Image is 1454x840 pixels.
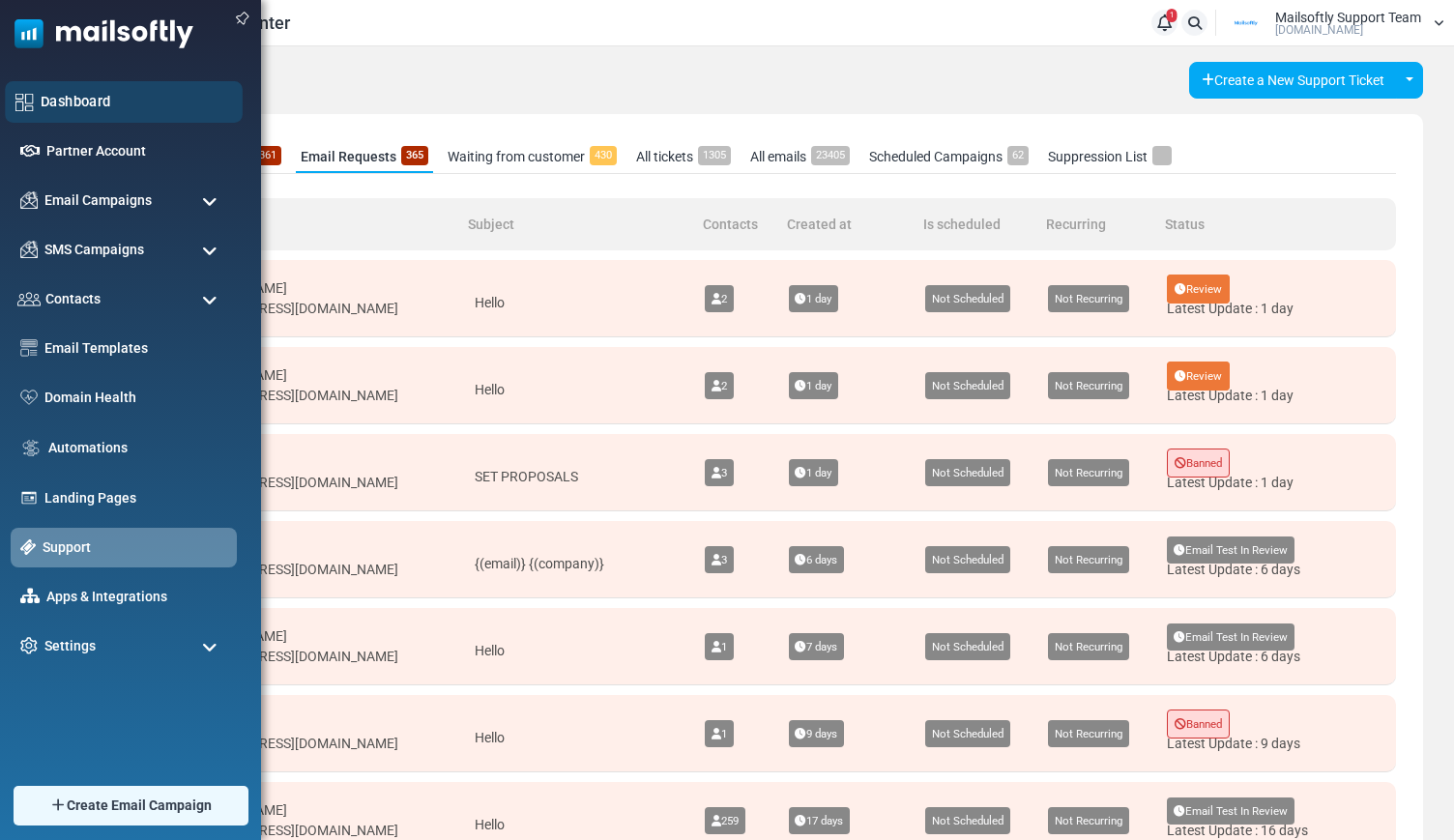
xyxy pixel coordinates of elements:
span: 1 day [789,285,839,312]
span: SMS Campaigns [44,240,144,260]
a: Email Templates [44,338,227,359]
span: 1 day [789,372,839,399]
a: Automations [48,438,227,458]
span: Not Scheduled [925,720,1010,747]
img: contacts-icon.svg [17,292,41,305]
span: 17 days [789,807,851,834]
a: Support [43,537,227,558]
a: All emails23405 [745,141,855,173]
span: Not Recurring [1048,807,1129,834]
a: Email Requests365 [296,141,433,173]
span: Not Scheduled [925,807,1010,834]
td: Latest Update : 9 days [1157,695,1396,772]
span: Not Recurring [1048,633,1129,660]
span: Email Test In Review [1167,623,1294,651]
th: Status [1157,198,1396,250]
a: Partner Account [46,141,227,161]
span: 6 days [789,546,845,573]
a: Apps & Integrations [46,587,227,607]
span: Hello [475,730,505,745]
div: [PERSON_NAME] [184,626,398,647]
span: Mailsoftly Support Team [1275,11,1421,24]
th: Contacts [695,198,778,250]
span: Email Campaigns [44,190,152,211]
span: Settings [44,636,96,656]
a: Domain Health [44,388,227,408]
span: 259 [705,807,745,834]
div: [PERSON_NAME] [184,278,398,299]
div: [EMAIL_ADDRESS][DOMAIN_NAME] [184,473,398,493]
img: User Logo [1222,9,1270,38]
span: 23405 [811,146,850,165]
span: 1 day [789,459,839,486]
img: domain-health-icon.svg [20,390,38,405]
img: campaigns-icon.png [20,241,38,258]
span: Contacts [45,289,101,309]
div: [EMAIL_ADDRESS][DOMAIN_NAME] [184,299,398,319]
img: landing_pages.svg [20,489,38,507]
div: [EMAIL_ADDRESS][DOMAIN_NAME] [184,734,398,754]
span: 365 [401,146,428,165]
span: Hello [475,295,505,310]
span: Review [1167,275,1230,304]
span: 9 days [789,720,845,747]
span: 2 [705,372,734,399]
img: email-templates-icon.svg [20,339,38,357]
span: Not Scheduled [925,372,1010,399]
th: Created at [779,198,916,250]
a: Waiting from customer430 [443,141,622,173]
th: Recurring [1038,198,1157,250]
span: Not Recurring [1048,285,1129,312]
div: [EMAIL_ADDRESS][DOMAIN_NAME] [184,647,398,667]
span: Not Scheduled [925,546,1010,573]
span: Email Test In Review [1167,536,1294,564]
th: Subject [460,198,695,250]
a: Dashboard [41,91,232,112]
span: Banned [1167,710,1230,739]
span: 1305 [698,146,731,165]
td: Latest Update : 1 day [1157,347,1396,424]
img: campaigns-icon.png [20,191,38,209]
span: Email Test In Review [1167,797,1294,825]
td: Latest Update : 1 day [1157,260,1396,337]
td: Latest Update : 6 days [1157,608,1396,685]
a: Create a New Support Ticket [1189,62,1397,99]
span: 430 [590,146,617,165]
span: Hello [475,817,505,832]
a: Scheduled Campaigns62 [864,141,1033,173]
div: ic [184,452,398,473]
span: 361 [254,146,281,165]
span: Not Scheduled [925,285,1010,312]
div: [PERSON_NAME] [184,365,398,386]
span: Hello [475,382,505,397]
a: Suppression List [1043,141,1177,173]
span: SET PROPOSALS [475,469,578,484]
a: Landing Pages [44,488,227,508]
span: 3 [705,546,734,573]
div: [EMAIL_ADDRESS][DOMAIN_NAME] [184,560,398,580]
td: Latest Update : 6 days [1157,521,1396,598]
div: kuzey Aksu [184,539,398,560]
img: workflow.svg [20,437,42,459]
div: [EMAIL_ADDRESS][DOMAIN_NAME] [184,386,398,406]
span: 7 days [789,633,845,660]
th: Is scheduled [916,198,1038,250]
a: User Logo Mailsoftly Support Team [DOMAIN_NAME] [1222,9,1444,38]
span: Create Email Campaign [67,796,212,816]
span: Not Recurring [1048,546,1129,573]
span: Not Scheduled [925,459,1010,486]
img: dashboard-icon.svg [15,93,34,111]
a: All tickets1305 [631,141,736,173]
span: 62 [1007,146,1029,165]
span: 1 [705,720,734,747]
a: 1 [1151,10,1178,36]
td: Latest Update : 1 day [1157,434,1396,511]
span: 1 [705,633,734,660]
span: 3 [705,459,734,486]
span: 1 [1167,9,1178,22]
span: Review [1167,362,1230,391]
span: Banned [1167,449,1230,478]
div: pal [184,713,398,734]
span: {(email)} {(company)} [475,556,604,571]
span: Hello [475,643,505,658]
